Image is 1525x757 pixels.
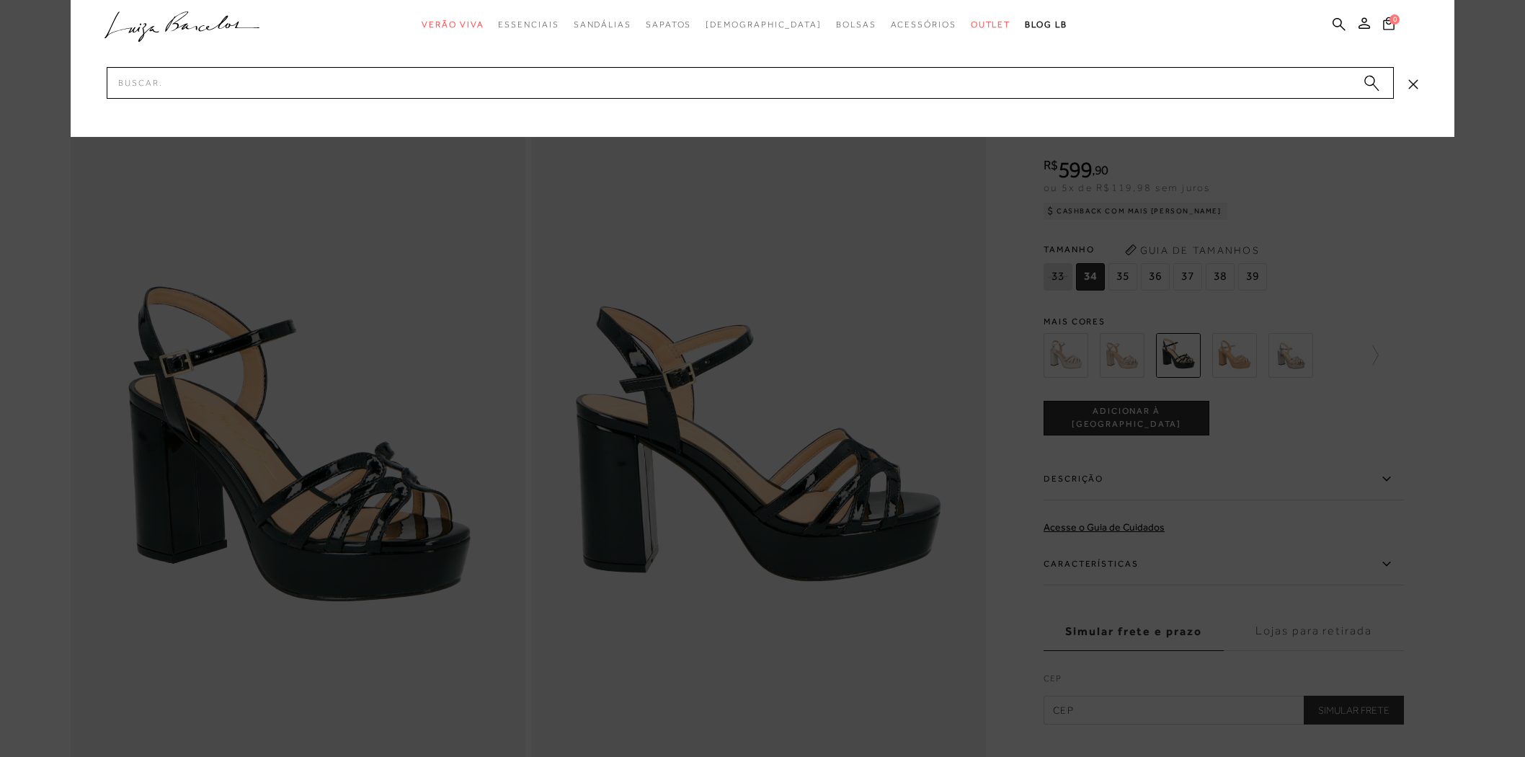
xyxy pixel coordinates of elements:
span: 0 [1390,14,1400,25]
a: categoryNavScreenReaderText [422,12,484,38]
span: Essenciais [498,19,559,30]
span: [DEMOGRAPHIC_DATA] [706,19,822,30]
a: categoryNavScreenReaderText [836,12,876,38]
button: 0 [1379,16,1399,35]
span: Verão Viva [422,19,484,30]
a: categoryNavScreenReaderText [891,12,956,38]
span: Sandálias [574,19,631,30]
span: Outlet [971,19,1011,30]
span: BLOG LB [1025,19,1067,30]
a: categoryNavScreenReaderText [574,12,631,38]
a: noSubCategoriesText [706,12,822,38]
a: BLOG LB [1025,12,1067,38]
span: Sapatos [646,19,691,30]
span: Acessórios [891,19,956,30]
span: Bolsas [836,19,876,30]
a: categoryNavScreenReaderText [498,12,559,38]
a: categoryNavScreenReaderText [646,12,691,38]
input: Buscar. [107,67,1394,99]
a: categoryNavScreenReaderText [971,12,1011,38]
